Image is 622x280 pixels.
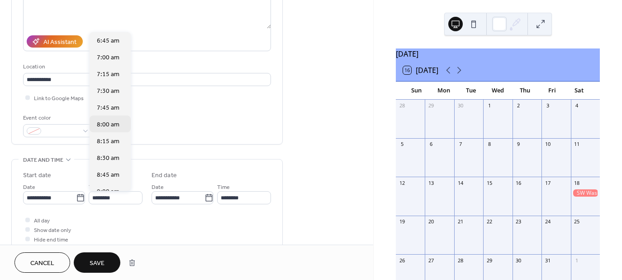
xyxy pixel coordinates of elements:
span: 7:45 am [97,103,119,113]
div: 15 [486,179,493,186]
div: Event color [23,113,91,123]
div: 26 [399,257,405,264]
span: Date and time [23,155,63,165]
span: Save [90,259,104,268]
span: Time [89,183,101,192]
button: Save [74,252,120,273]
div: 1 [574,257,580,264]
button: 16[DATE] [400,64,442,77]
div: 4 [574,102,580,109]
div: 8 [486,141,493,148]
div: Mon [430,82,457,100]
span: 7:00 am [97,53,119,63]
div: SW Washington Awana Ministry Conference [571,189,600,197]
span: 8:45 am [97,170,119,180]
div: 30 [515,257,522,264]
div: 23 [515,218,522,225]
div: End date [152,171,177,180]
div: Wed [484,82,512,100]
div: 21 [457,218,464,225]
div: 5 [399,141,405,148]
span: Show date only [34,226,71,235]
span: Date [23,183,35,192]
div: 12 [399,179,405,186]
div: 14 [457,179,464,186]
div: Location [23,62,269,72]
div: 6 [427,141,434,148]
div: 28 [399,102,405,109]
div: 25 [574,218,580,225]
div: Sun [403,82,430,100]
div: 13 [427,179,434,186]
span: All day [34,216,50,226]
span: 9:00 am [97,187,119,197]
div: 17 [544,179,551,186]
div: [DATE] [396,48,600,59]
div: 2 [515,102,522,109]
div: 16 [515,179,522,186]
div: 22 [486,218,493,225]
div: Thu [511,82,538,100]
div: 27 [427,257,434,264]
div: 29 [427,102,434,109]
span: Time [217,183,230,192]
div: 29 [486,257,493,264]
div: 10 [544,141,551,148]
span: 8:15 am [97,137,119,146]
span: Date [152,183,164,192]
button: Cancel [14,252,70,273]
span: Link to Google Maps [34,94,84,103]
div: 9 [515,141,522,148]
div: 11 [574,141,580,148]
span: Hide end time [34,235,68,245]
div: Sat [565,82,593,100]
span: 7:30 am [97,87,119,96]
div: Start date [23,171,51,180]
span: 7:15 am [97,70,119,79]
span: 6:45 am [97,36,119,46]
span: 8:30 am [97,154,119,163]
div: 28 [457,257,464,264]
div: 24 [544,218,551,225]
div: 7 [457,141,464,148]
div: AI Assistant [43,38,76,47]
button: AI Assistant [27,35,83,48]
div: 18 [574,179,580,186]
span: Cancel [30,259,54,268]
div: 31 [544,257,551,264]
span: 8:00 am [97,120,119,130]
div: Tue [457,82,484,100]
div: 20 [427,218,434,225]
div: Fri [538,82,565,100]
div: 19 [399,218,405,225]
div: 3 [544,102,551,109]
div: 30 [457,102,464,109]
div: 1 [486,102,493,109]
